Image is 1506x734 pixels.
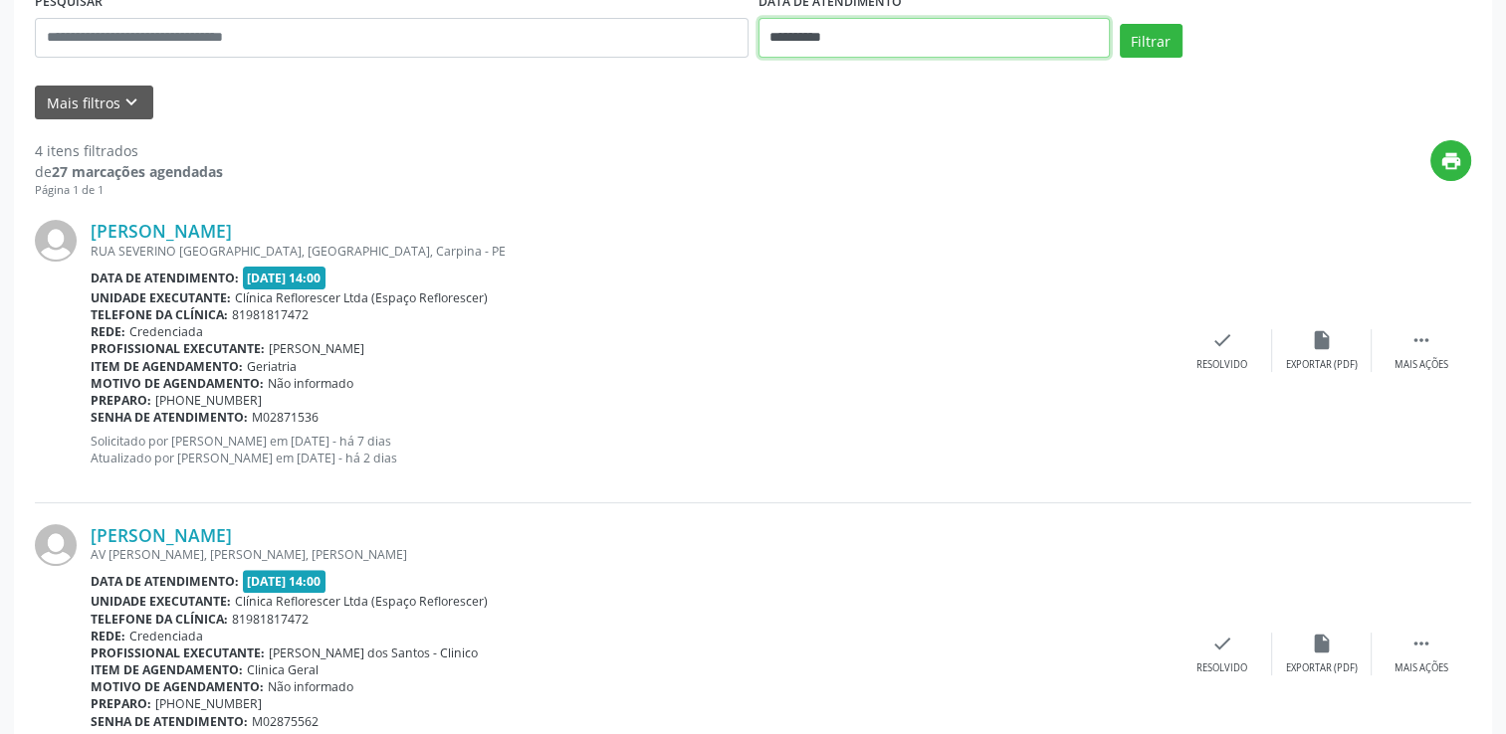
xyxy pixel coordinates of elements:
b: Rede: [91,628,125,644]
img: img [35,220,77,262]
span: Clínica Reflorescer Ltda (Espaço Reflorescer) [235,593,488,610]
i: check [1211,633,1233,654]
div: Resolvido [1196,661,1247,675]
b: Senha de atendimento: [91,409,248,426]
span: [DATE] 14:00 [243,570,326,593]
b: Unidade executante: [91,593,231,610]
p: Solicitado por [PERSON_NAME] em [DATE] - há 7 dias Atualizado por [PERSON_NAME] em [DATE] - há 2 ... [91,433,1173,466]
i: check [1211,329,1233,351]
div: Resolvido [1196,358,1247,372]
b: Data de atendimento: [91,573,239,590]
b: Telefone da clínica: [91,306,228,323]
i:  [1410,633,1432,654]
div: 4 itens filtrados [35,140,223,161]
a: [PERSON_NAME] [91,220,232,242]
a: [PERSON_NAME] [91,524,232,546]
div: Exportar (PDF) [1286,661,1358,675]
span: M02871536 [252,409,319,426]
div: de [35,161,223,182]
span: [PHONE_NUMBER] [155,695,262,712]
i: keyboard_arrow_down [120,92,142,113]
b: Telefone da clínica: [91,611,228,628]
img: img [35,524,77,566]
div: Mais ações [1395,661,1448,675]
div: RUA SEVERINO [GEOGRAPHIC_DATA], [GEOGRAPHIC_DATA], Carpina - PE [91,243,1173,260]
b: Motivo de agendamento: [91,375,264,392]
span: [PERSON_NAME] [269,340,364,357]
span: [PHONE_NUMBER] [155,392,262,409]
b: Item de agendamento: [91,358,243,375]
span: 81981817472 [232,306,309,323]
b: Profissional executante: [91,340,265,357]
div: Exportar (PDF) [1286,358,1358,372]
div: AV [PERSON_NAME], [PERSON_NAME], [PERSON_NAME] [91,546,1173,563]
span: Não informado [268,678,353,695]
b: Motivo de agendamento: [91,678,264,695]
b: Data de atendimento: [91,270,239,286]
b: Profissional executante: [91,644,265,661]
b: Preparo: [91,695,151,712]
div: Mais ações [1395,358,1448,372]
b: Senha de atendimento: [91,713,248,730]
b: Preparo: [91,392,151,409]
strong: 27 marcações agendadas [52,162,223,181]
span: [PERSON_NAME] dos Santos - Clinico [269,644,478,661]
button: Filtrar [1120,24,1183,58]
button: print [1430,140,1471,181]
i: print [1440,150,1462,172]
span: Clinica Geral [247,661,319,678]
i: insert_drive_file [1311,329,1333,351]
b: Item de agendamento: [91,661,243,678]
span: Credenciada [129,628,203,644]
span: Geriatria [247,358,297,375]
i:  [1410,329,1432,351]
span: 81981817472 [232,611,309,628]
div: Página 1 de 1 [35,182,223,199]
b: Rede: [91,323,125,340]
button: Mais filtroskeyboard_arrow_down [35,86,153,120]
i: insert_drive_file [1311,633,1333,654]
span: [DATE] 14:00 [243,267,326,289]
span: Credenciada [129,323,203,340]
span: M02875562 [252,713,319,730]
b: Unidade executante: [91,289,231,306]
span: Clínica Reflorescer Ltda (Espaço Reflorescer) [235,289,488,306]
span: Não informado [268,375,353,392]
